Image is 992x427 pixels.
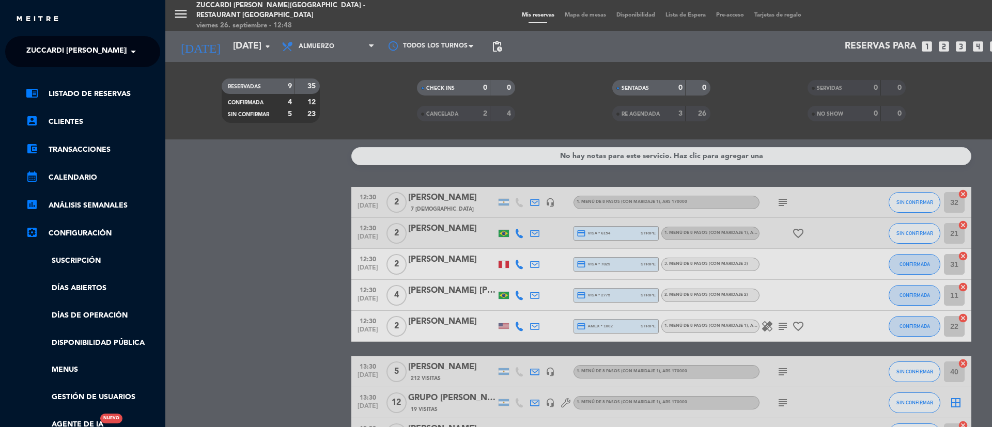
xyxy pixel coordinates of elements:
i: calendar_month [26,170,38,183]
i: assessment [26,198,38,211]
img: MEITRE [16,15,59,23]
a: account_balance_walletTransacciones [26,144,160,156]
i: settings_applications [26,226,38,239]
a: Configuración [26,227,160,240]
a: Menus [26,364,160,376]
span: Zuccardi [PERSON_NAME][GEOGRAPHIC_DATA] - Restaurant [GEOGRAPHIC_DATA] [26,41,334,62]
a: assessmentANÁLISIS SEMANALES [26,199,160,212]
a: calendar_monthCalendario [26,171,160,184]
a: account_boxClientes [26,116,160,128]
div: Nuevo [100,414,122,423]
a: Suscripción [26,255,160,267]
i: account_balance_wallet [26,143,38,155]
i: chrome_reader_mode [26,87,38,99]
a: Gestión de usuarios [26,391,160,403]
a: Días abiertos [26,282,160,294]
i: account_box [26,115,38,127]
a: Disponibilidad pública [26,337,160,349]
a: chrome_reader_modeListado de Reservas [26,88,160,100]
a: Días de Operación [26,310,160,322]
